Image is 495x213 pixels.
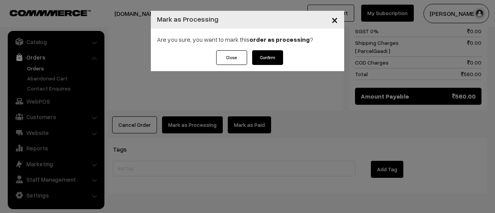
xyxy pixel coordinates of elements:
[216,50,247,65] button: Close
[151,29,344,50] div: Are you sure, you want to mark this ?
[325,8,344,32] button: Close
[249,36,310,43] strong: order as processing
[331,12,338,27] span: ×
[157,14,218,24] h4: Mark as Processing
[252,50,283,65] button: Confirm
